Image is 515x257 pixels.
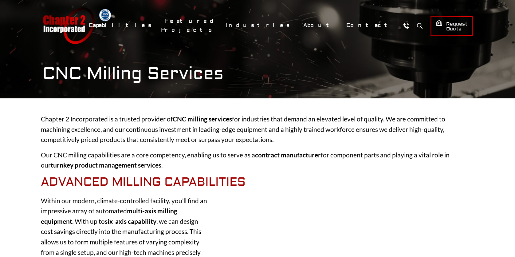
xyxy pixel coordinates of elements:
[299,19,339,32] a: About
[41,150,474,170] p: Our CNC milling capabilities are a core competency, enabling us to serve as a for component parts...
[42,7,95,44] a: Chapter 2 Incorporated
[41,114,474,145] p: Chapter 2 Incorporated is a trusted provider of for industries that demand an elevated level of q...
[41,175,474,189] h2: Advanced Milling Capabilities
[414,20,425,31] button: Search
[51,161,161,169] strong: turnkey product management services
[342,19,397,32] a: Contact
[255,151,321,159] strong: contract manufacturer
[430,16,473,36] a: Request Quote
[105,217,156,225] strong: six-axis capability
[42,63,473,84] h1: CNC Milling Services
[161,14,218,37] a: Featured Projects
[173,115,232,123] strong: CNC milling services
[436,20,467,32] span: Request Quote
[85,19,158,32] a: Capabilities
[400,20,412,31] a: Call Us
[41,207,177,225] strong: multi-axis milling equipment
[222,19,296,32] a: Industries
